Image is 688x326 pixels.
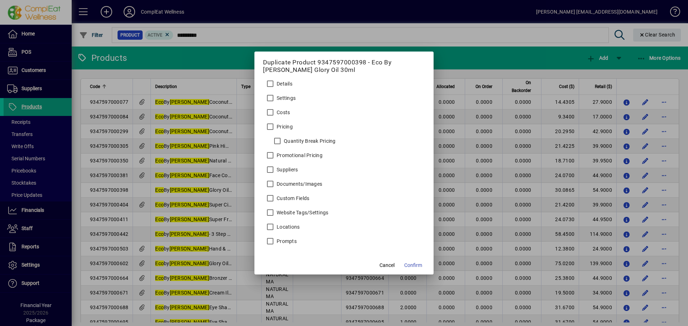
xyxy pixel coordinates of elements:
label: Locations [275,223,300,230]
label: Documents/Images [275,180,322,188]
label: Promotional Pricing [275,152,322,159]
button: Cancel [376,259,398,272]
label: Prompts [275,238,297,245]
label: Suppliers [275,166,298,173]
button: Confirm [401,259,425,272]
label: Pricing [275,123,293,130]
label: Details [275,80,292,87]
label: Costs [275,109,290,116]
span: Confirm [404,262,422,269]
label: Website Tags/Settings [275,209,328,216]
h5: Duplicate Product 9347597000398 - Eco By [PERSON_NAME] Glory Oil 30ml [263,59,425,74]
span: Cancel [379,262,395,269]
label: Custom Fields [275,195,309,202]
label: Settings [275,94,296,102]
label: Quantity Break Pricing [282,137,336,145]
